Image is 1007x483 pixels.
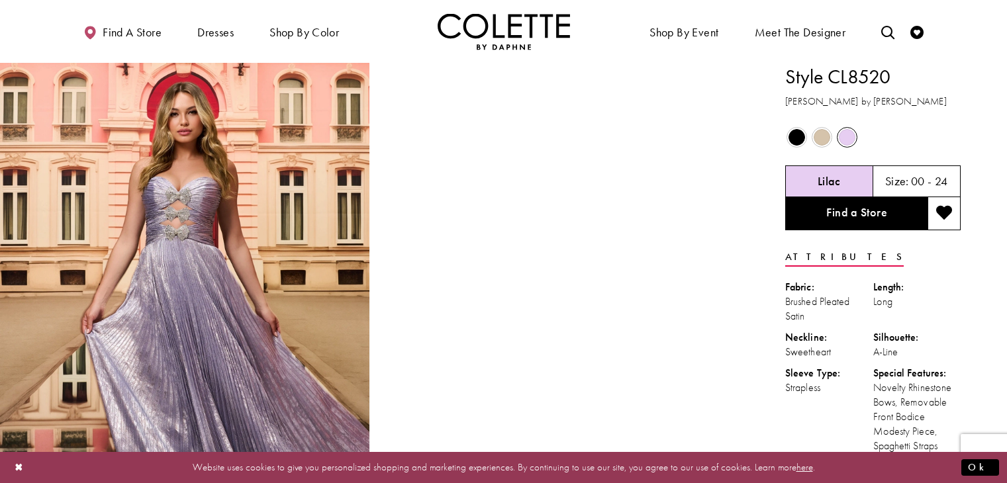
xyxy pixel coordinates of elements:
a: Attributes [785,247,904,267]
div: Lilac [836,126,859,149]
div: Brushed Pleated Satin [785,294,873,324]
button: Submit Dialog [961,459,999,476]
video: Style CL8520 Colette by Daphne #1 autoplay loop mute video [376,63,745,247]
span: Size: [885,173,909,189]
a: Find a Store [785,197,928,230]
h3: [PERSON_NAME] by [PERSON_NAME] [785,94,961,109]
div: Gold Dust [810,126,834,149]
div: Black [785,126,808,149]
div: Sweetheart [785,345,873,359]
button: Add to wishlist [928,197,961,230]
button: Close Dialog [8,456,30,479]
h5: 00 - 24 [911,175,948,188]
div: Fabric: [785,280,873,294]
div: Length: [873,280,961,294]
div: Neckline: [785,330,873,345]
p: Website uses cookies to give you personalized shopping and marketing experiences. By continuing t... [95,459,912,476]
a: here [796,461,813,474]
h5: Chosen color [818,175,841,188]
div: A-Line [873,345,961,359]
h1: Style CL8520 [785,63,961,91]
div: Sleeve Type: [785,366,873,380]
div: Strapless [785,380,873,395]
div: Product color controls state depends on size chosen [785,124,961,150]
div: Silhouette: [873,330,961,345]
div: Novelty Rhinestone Bows, Removable Front Bodice Modesty Piece, Spaghetti Straps Included [873,380,961,468]
div: Special Features: [873,366,961,380]
div: Long [873,294,961,309]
